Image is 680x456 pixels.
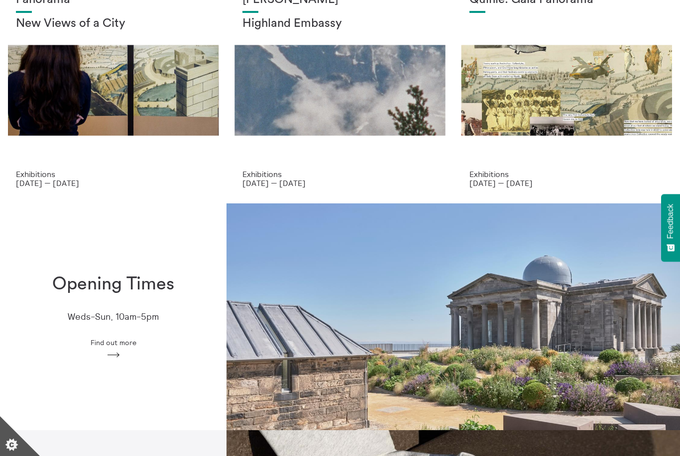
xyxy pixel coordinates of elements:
button: Feedback - Show survey [661,194,680,262]
p: Exhibitions [242,170,437,179]
p: [DATE] — [DATE] [242,179,437,187]
h1: Opening Times [52,274,174,294]
p: Exhibitions [469,170,664,179]
span: Feedback [666,204,675,239]
p: [DATE] — [DATE] [16,179,211,187]
span: Find out more [91,339,136,347]
p: [DATE] — [DATE] [469,179,664,187]
p: Exhibitions [16,170,211,179]
h2: Highland Embassy [242,17,437,31]
p: Weds-Sun, 10am-5pm [68,312,159,322]
img: Collective Gallery 2019 Photo Tom Nolan 236 2 [227,203,680,430]
h2: New Views of a City [16,17,211,31]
